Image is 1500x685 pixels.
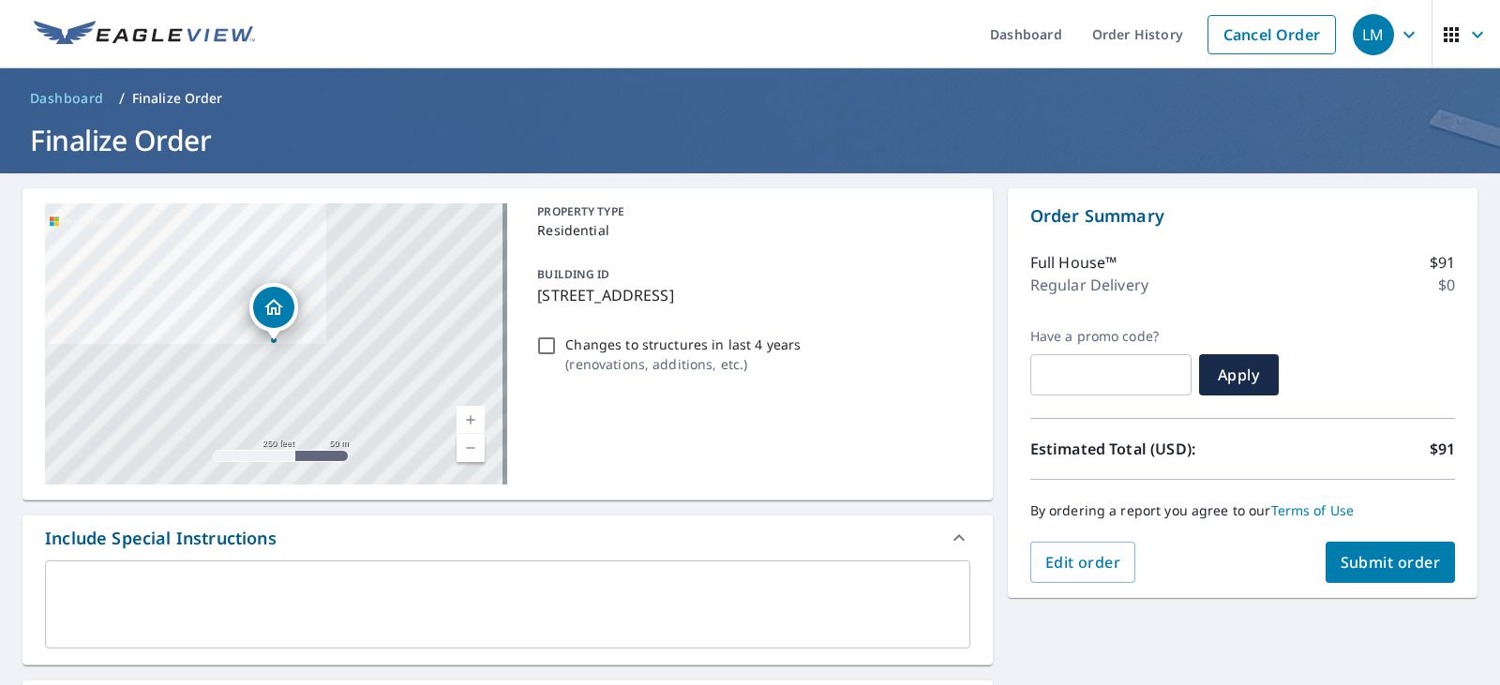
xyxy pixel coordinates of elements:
[22,83,112,113] a: Dashboard
[1045,552,1121,573] span: Edit order
[565,354,801,374] p: ( renovations, additions, etc. )
[30,89,104,108] span: Dashboard
[1430,438,1455,460] p: $91
[537,284,962,306] p: [STREET_ADDRESS]
[22,121,1477,159] h1: Finalize Order
[565,335,801,354] p: Changes to structures in last 4 years
[1030,274,1148,296] p: Regular Delivery
[1438,274,1455,296] p: $0
[1430,251,1455,274] p: $91
[1030,542,1136,583] button: Edit order
[1199,354,1279,395] button: Apply
[1030,502,1455,519] p: By ordering a report you agree to our
[537,220,962,240] p: Residential
[1214,365,1264,385] span: Apply
[132,89,223,108] p: Finalize Order
[1326,542,1456,583] button: Submit order
[1030,328,1192,345] label: Have a promo code?
[457,406,485,434] a: Current Level 17, Zoom In
[249,283,298,341] div: Dropped pin, building 1, Residential property, 130 E Madison St Petersburg, MI 49270
[1207,15,1336,54] a: Cancel Order
[1341,552,1441,573] span: Submit order
[34,21,255,49] img: EV Logo
[1030,203,1455,229] p: Order Summary
[22,83,1477,113] nav: breadcrumb
[537,266,609,282] p: BUILDING ID
[22,515,993,560] div: Include Special Instructions
[1271,501,1355,519] a: Terms of Use
[1030,438,1243,460] p: Estimated Total (USD):
[45,526,277,551] div: Include Special Instructions
[1030,251,1117,274] p: Full House™
[119,87,125,110] li: /
[537,203,962,220] p: PROPERTY TYPE
[1353,14,1394,55] div: LM
[457,434,485,462] a: Current Level 17, Zoom Out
